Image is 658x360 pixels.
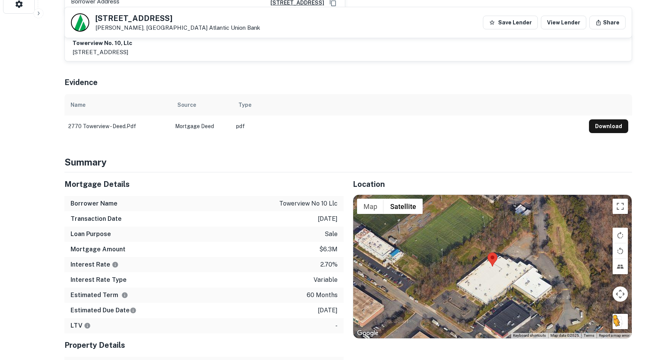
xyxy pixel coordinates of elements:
[584,333,594,337] a: Terms
[613,243,628,259] button: Rotate map counterclockwise
[232,116,585,137] td: pdf
[71,260,119,269] h6: Interest Rate
[71,245,125,254] h6: Mortgage Amount
[64,94,632,137] div: scrollable content
[71,306,137,315] h6: Estimated Due Date
[64,339,344,351] h5: Property Details
[64,116,171,137] td: 2770 towerview - deed.pdf
[307,291,338,300] p: 60 months
[121,292,128,299] svg: Term is based on a standard schedule for this type of loan.
[613,259,628,274] button: Tilt map
[357,199,384,214] button: Show street map
[112,261,119,268] svg: The interest rates displayed on the website are for informational purposes only and may be report...
[177,100,196,109] div: Source
[95,24,260,31] p: [PERSON_NAME], [GEOGRAPHIC_DATA]
[355,328,380,338] img: Google
[318,214,338,223] p: [DATE]
[279,199,338,208] p: towerview no 10 llc
[72,39,132,48] h6: towerview no. 10, llc
[550,333,579,337] span: Map data ©2025
[513,333,546,338] button: Keyboard shortcuts
[71,214,122,223] h6: Transaction Date
[589,119,628,133] button: Download
[314,275,338,284] p: variable
[599,333,629,337] a: Report a map error
[64,155,632,169] h4: Summary
[64,77,98,88] h5: Evidence
[232,94,585,116] th: Type
[318,306,338,315] p: [DATE]
[483,16,538,29] button: Save Lender
[71,100,85,109] div: Name
[589,16,626,29] button: Share
[620,299,658,336] iframe: Chat Widget
[238,100,251,109] div: Type
[541,16,586,29] a: View Lender
[355,328,380,338] a: Open this area in Google Maps (opens a new window)
[71,199,117,208] h6: Borrower Name
[64,178,344,190] h5: Mortgage Details
[84,322,91,329] svg: LTVs displayed on the website are for informational purposes only and may be reported incorrectly...
[64,94,171,116] th: Name
[72,48,132,57] p: [STREET_ADDRESS]
[325,230,338,239] p: sale
[613,286,628,302] button: Map camera controls
[171,116,232,137] td: Mortgage Deed
[613,314,628,329] button: Drag Pegman onto the map to open Street View
[335,321,338,330] p: -
[209,24,260,31] a: Atlantic Union Bank
[320,260,338,269] p: 2.70%
[319,245,338,254] p: $6.3m
[71,230,111,239] h6: Loan Purpose
[71,275,127,284] h6: Interest Rate Type
[71,291,128,300] h6: Estimated Term
[384,199,423,214] button: Show satellite imagery
[613,199,628,214] button: Toggle fullscreen view
[613,228,628,243] button: Rotate map clockwise
[130,307,137,314] svg: Estimate is based on a standard schedule for this type of loan.
[95,14,260,22] h5: [STREET_ADDRESS]
[171,94,232,116] th: Source
[353,178,632,190] h5: Location
[71,321,91,330] h6: LTV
